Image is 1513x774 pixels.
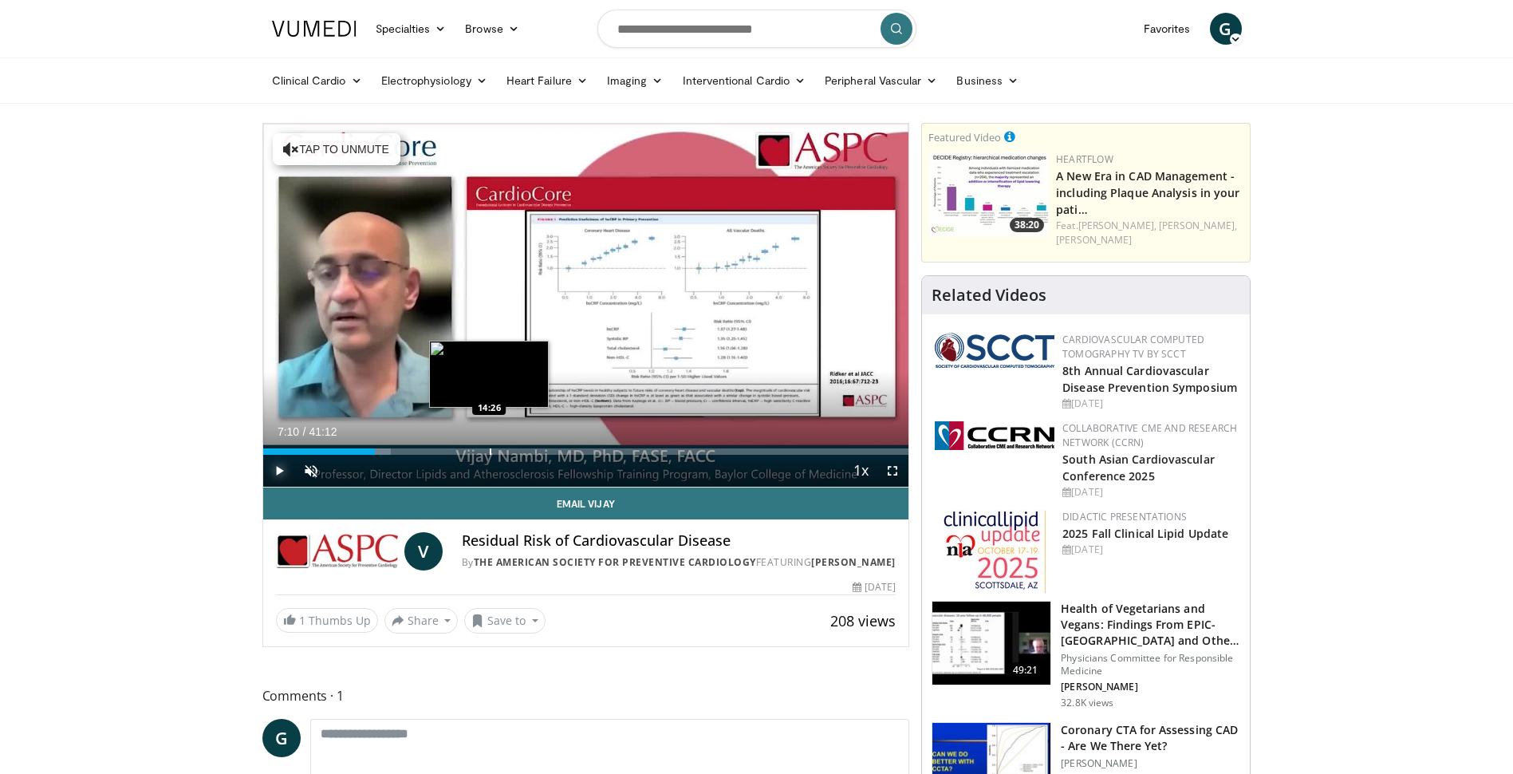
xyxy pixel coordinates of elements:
[1062,526,1228,541] a: 2025 Fall Clinical Lipid Update
[947,65,1028,97] a: Business
[1056,219,1243,247] div: Feat.
[429,341,549,408] img: image.jpeg
[815,65,947,97] a: Peripheral Vascular
[928,130,1001,144] small: Featured Video
[263,448,909,455] div: Progress Bar
[1062,485,1237,500] div: [DATE]
[273,133,400,165] button: Tap to unmute
[877,455,908,487] button: Fullscreen
[1210,13,1242,45] a: G
[932,286,1046,305] h4: Related Videos
[262,65,372,97] a: Clinical Cardio
[1062,397,1237,411] div: [DATE]
[278,425,299,438] span: 7:10
[262,719,301,757] a: G
[299,613,305,628] span: 1
[303,425,306,438] span: /
[853,580,896,594] div: [DATE]
[928,152,1048,236] img: 738d0e2d-290f-4d89-8861-908fb8b721dc.150x105_q85_crop-smart_upscale.jpg
[1062,421,1237,449] a: Collaborative CME and Research Network (CCRN)
[1062,510,1237,524] div: Didactic Presentations
[1056,233,1132,247] a: [PERSON_NAME]
[384,608,459,634] button: Share
[464,608,546,634] button: Save to
[372,65,497,97] a: Electrophysiology
[944,510,1046,594] img: d65bce67-f81a-47c5-b47d-7b8806b59ca8.jpg.150x105_q85_autocrop_double_scale_upscale_version-0.2.jpg
[1061,652,1240,677] p: Physicians Committee for Responsible Medicine
[309,425,337,438] span: 41:12
[1062,543,1237,557] div: [DATE]
[811,555,896,569] a: [PERSON_NAME]
[1007,662,1045,678] span: 49:21
[932,602,1050,685] img: 606f2b51-b844-428b-aa21-8c0c72d5a896.150x105_q85_crop-smart_upscale.jpg
[1061,681,1240,693] p: [PERSON_NAME]
[1056,168,1239,217] a: A New Era in CAD Management - including Plaque Analysis in your pati…
[1061,697,1113,709] p: 32.8K views
[928,152,1048,236] a: 38:20
[1061,601,1240,649] h3: Health of Vegetarians and Vegans: Findings From EPIC-[GEOGRAPHIC_DATA] and Othe…
[1062,452,1215,484] a: South Asian Cardiovascular Conference 2025
[597,10,916,48] input: Search topics, interventions
[845,455,877,487] button: Playback Rate
[474,555,756,569] a: The American Society for Preventive Cardiology
[272,21,357,37] img: VuMedi Logo
[932,601,1240,709] a: 49:21 Health of Vegetarians and Vegans: Findings From EPIC-[GEOGRAPHIC_DATA] and Othe… Physicians...
[1159,219,1237,232] a: [PERSON_NAME],
[455,13,529,45] a: Browse
[497,65,597,97] a: Heart Failure
[462,555,896,570] div: By FEATURING
[935,421,1054,450] img: a04ee3ba-8487-4636-b0fb-5e8d268f3737.png.150x105_q85_autocrop_double_scale_upscale_version-0.2.png
[673,65,816,97] a: Interventional Cardio
[276,532,398,571] img: The American Society for Preventive Cardiology
[295,455,327,487] button: Unmute
[830,611,896,630] span: 208 views
[1078,219,1156,232] a: [PERSON_NAME],
[263,455,295,487] button: Play
[1010,218,1044,232] span: 38:20
[366,13,456,45] a: Specialties
[1062,333,1204,361] a: Cardiovascular Computed Tomography TV by SCCT
[1062,363,1237,395] a: 8th Annual Cardiovascular Disease Prevention Symposium
[597,65,673,97] a: Imaging
[1061,757,1240,770] p: [PERSON_NAME]
[263,124,909,488] video-js: Video Player
[1056,152,1113,166] a: Heartflow
[462,532,896,550] h4: Residual Risk of Cardiovascular Disease
[404,532,443,571] a: V
[1134,13,1200,45] a: Favorites
[935,333,1054,368] img: 51a70120-4f25-49cc-93a4-67582377e75f.png.150x105_q85_autocrop_double_scale_upscale_version-0.2.png
[263,488,909,519] a: Email Vijay
[1061,722,1240,754] h3: Coronary CTA for Assessing CAD - Are We There Yet?
[262,685,910,706] span: Comments 1
[276,608,378,633] a: 1 Thumbs Up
